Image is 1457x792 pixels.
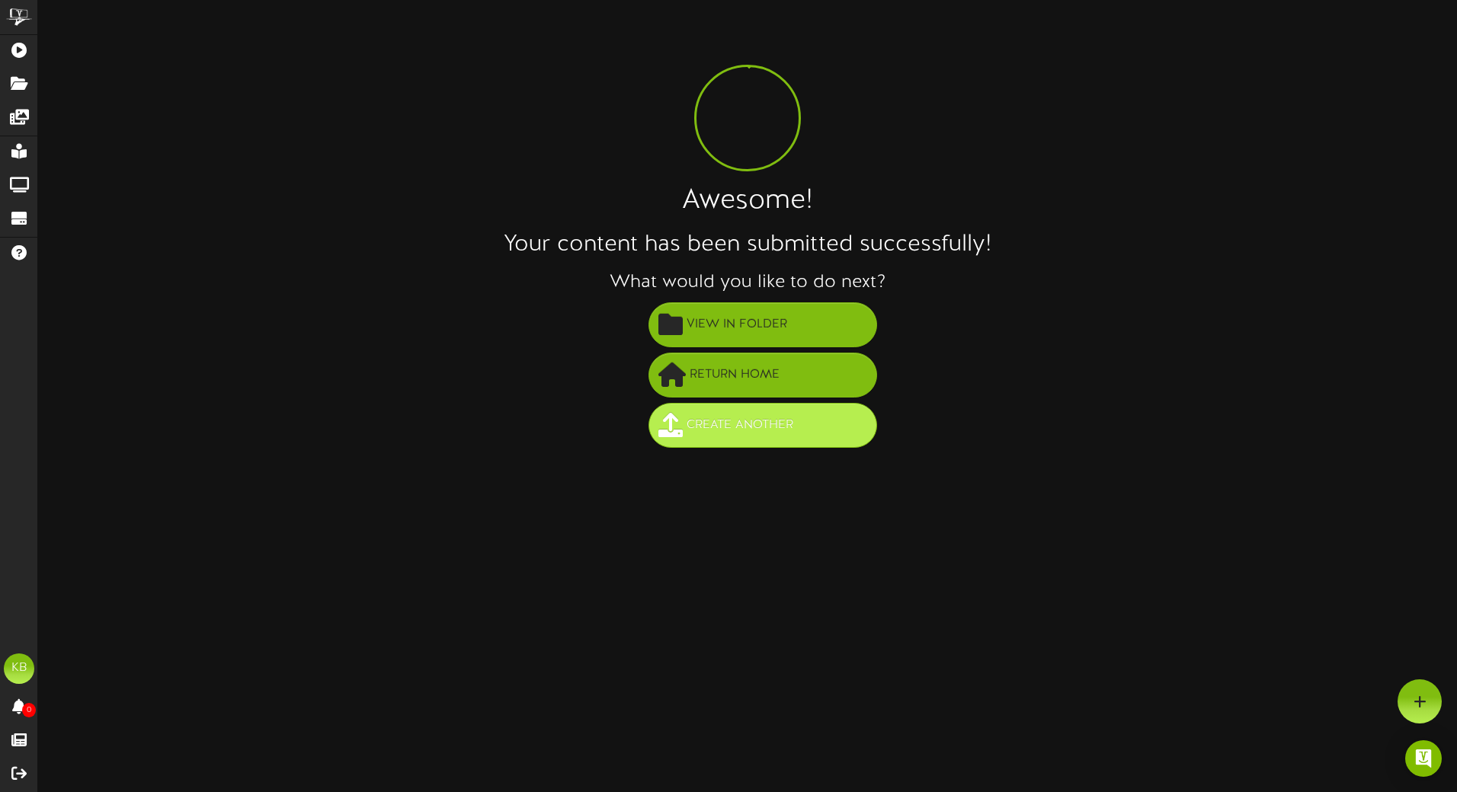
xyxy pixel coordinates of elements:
[648,353,877,398] button: Return Home
[683,413,797,438] span: Create Another
[686,362,783,388] span: Return Home
[38,187,1457,217] h1: Awesome!
[38,232,1457,257] h2: Your content has been submitted successfully!
[683,312,791,337] span: View in Folder
[648,302,877,347] button: View in Folder
[38,273,1457,292] h3: What would you like to do next?
[4,653,34,684] div: KB
[648,403,877,448] button: Create Another
[1405,740,1442,777] div: Open Intercom Messenger
[22,703,36,717] span: 0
